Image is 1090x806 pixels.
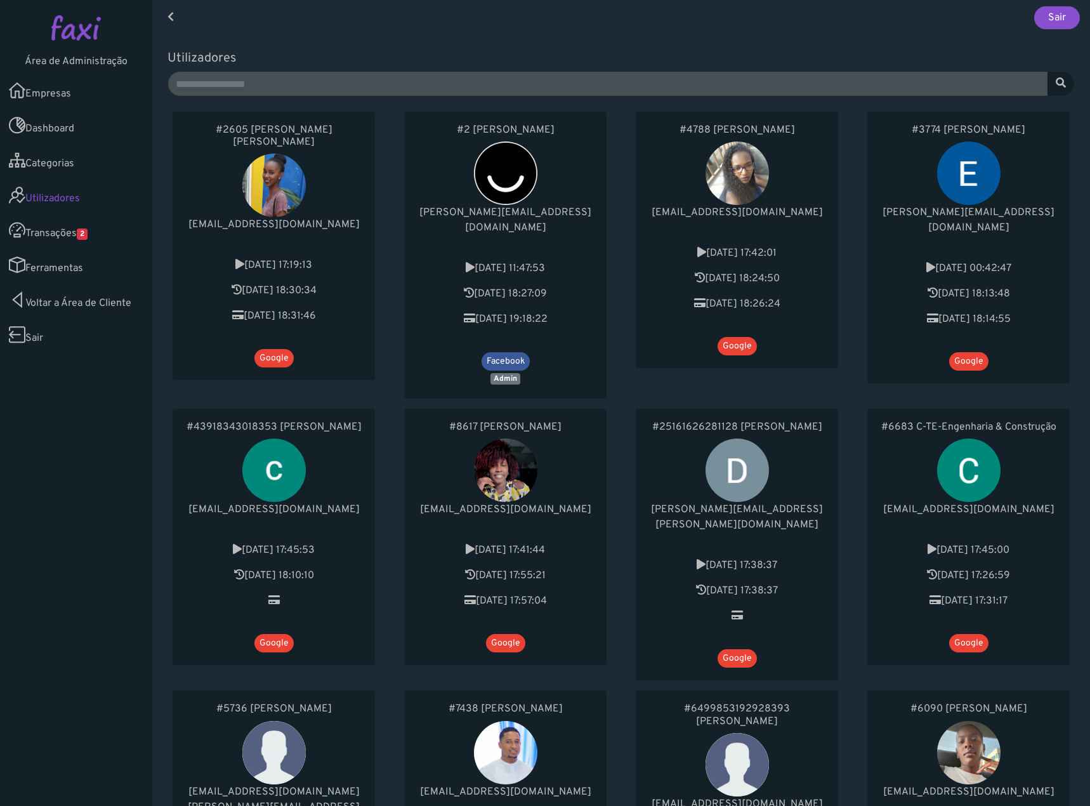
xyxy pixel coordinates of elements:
p: Última actividade [185,283,362,298]
a: #3774 [PERSON_NAME] [880,124,1057,136]
span: [EMAIL_ADDRESS][DOMAIN_NAME] [420,786,591,798]
span: Google [949,634,988,652]
span: Google [718,337,757,355]
a: #25161626281128 [PERSON_NAME] [648,421,825,433]
a: #7438 [PERSON_NAME] [417,703,594,715]
h5: Utilizadores [167,51,1075,66]
p: Criado em [185,543,362,558]
p: Criado em [648,558,825,573]
p: Última transacção [648,609,825,624]
p: Última actividade [648,271,825,286]
p: Criado em [648,246,825,261]
p: Criado em [880,543,1057,558]
span: [EMAIL_ADDRESS][DOMAIN_NAME] [188,786,360,798]
a: #43918343018353 [PERSON_NAME] [185,421,362,433]
span: Admin [490,373,520,385]
p: Última transacção [648,296,825,312]
p: Última transacção [417,593,594,609]
p: Criado em [185,258,362,273]
p: Última actividade [880,568,1057,583]
p: Última actividade [417,568,594,583]
p: Criado em [880,261,1057,276]
span: Google [254,349,294,367]
span: Google [486,634,525,652]
p: Última actividade [880,286,1057,301]
span: [EMAIL_ADDRESS][DOMAIN_NAME] [188,218,360,231]
span: [EMAIL_ADDRESS][DOMAIN_NAME] [652,206,823,219]
span: [PERSON_NAME][EMAIL_ADDRESS][PERSON_NAME][DOMAIN_NAME] [651,503,823,531]
a: #6683 C-TE-Engenharia & Construção [880,421,1057,433]
a: #6090 [PERSON_NAME] [880,703,1057,715]
p: Última actividade [185,568,362,583]
p: Última transacção [185,308,362,324]
span: Facebook [482,352,530,371]
p: Última actividade [417,286,594,301]
span: [PERSON_NAME][EMAIL_ADDRESS][DOMAIN_NAME] [883,206,1054,234]
span: [EMAIL_ADDRESS][DOMAIN_NAME] [883,503,1054,516]
span: [PERSON_NAME][EMAIL_ADDRESS][DOMAIN_NAME] [419,206,591,234]
a: #4788 [PERSON_NAME] [648,124,825,136]
a: Sair [1034,6,1080,29]
p: Criado em [417,543,594,558]
span: [EMAIL_ADDRESS][DOMAIN_NAME] [420,503,591,516]
a: #2 [PERSON_NAME] [417,124,594,136]
p: Última transacção [880,312,1057,327]
a: #5736 [PERSON_NAME] [185,703,362,715]
p: Última transacção [417,312,594,327]
p: Criado em [417,261,594,276]
span: [EMAIL_ADDRESS][DOMAIN_NAME] [188,503,360,516]
p: Última transacção [880,593,1057,609]
span: 2 [77,228,88,240]
p: Última actividade [648,583,825,598]
a: #2605 [PERSON_NAME] [PERSON_NAME] [185,124,362,149]
span: Google [718,649,757,668]
span: Google [254,634,294,652]
span: [EMAIL_ADDRESS][DOMAIN_NAME] [883,786,1054,798]
a: #6499853192928393 [PERSON_NAME] [648,703,825,727]
p: Última transacção [185,593,362,609]
span: Google [949,352,988,371]
a: #8617 [PERSON_NAME] [417,421,594,433]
